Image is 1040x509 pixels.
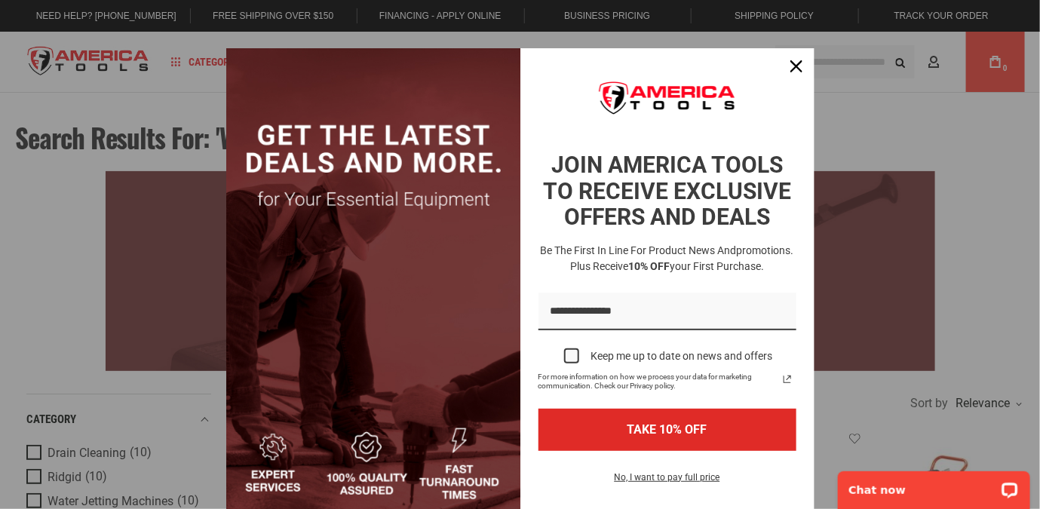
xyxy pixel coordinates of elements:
[828,461,1040,509] iframe: LiveChat chat widget
[778,48,815,84] button: Close
[778,370,796,388] svg: link icon
[603,469,732,495] button: No, I want to pay full price
[570,244,794,272] span: promotions. Plus receive your first purchase.
[538,373,778,391] span: For more information on how we process your data for marketing communication. Check our Privacy p...
[538,293,796,331] input: Email field
[790,60,802,72] svg: close icon
[535,243,799,274] h3: Be the first in line for product news and
[591,350,773,363] div: Keep me up to date on news and offers
[538,409,796,450] button: TAKE 10% OFF
[543,152,791,230] strong: JOIN AMERICA TOOLS TO RECEIVE EXCLUSIVE OFFERS AND DEALS
[628,260,670,272] strong: 10% OFF
[778,370,796,388] a: Read our Privacy Policy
